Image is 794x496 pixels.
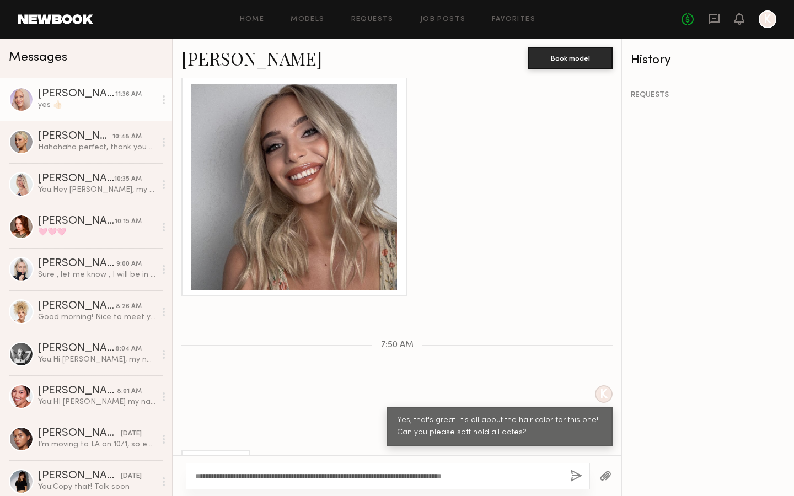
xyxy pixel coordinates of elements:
[114,174,142,185] div: 10:35 AM
[117,386,142,397] div: 8:01 AM
[38,89,115,100] div: [PERSON_NAME]
[38,258,116,269] div: [PERSON_NAME]
[38,100,155,110] div: yes 👍🏻
[38,439,155,450] div: I’m moving to LA on 10/1, so everything is perfect timing! I’ll be available throughout all of th...
[38,131,112,142] div: [PERSON_NAME]
[38,312,155,322] div: Good morning! Nice to meet you. That sounds great! The only day I’m not available is 10/17, I hav...
[492,16,535,23] a: Favorites
[38,482,155,492] div: You: Copy that! Talk soon
[121,471,142,482] div: [DATE]
[38,269,155,280] div: Sure , let me know , I will be in [GEOGRAPHIC_DATA] on all those days. Regards , [PERSON_NAME]
[38,397,155,407] div: You: HI [PERSON_NAME] my name is [PERSON_NAME]. What is your current hair color?
[631,91,785,99] div: REQUESTS
[240,16,265,23] a: Home
[38,386,117,397] div: [PERSON_NAME]
[116,301,142,312] div: 8:26 AM
[397,414,603,440] div: Yes, that's great. It's all about the hair color for this one! Can you please soft hold all dates?
[759,10,776,28] a: K
[381,341,414,350] span: 7:50 AM
[351,16,394,23] a: Requests
[38,471,121,482] div: [PERSON_NAME]
[112,132,142,142] div: 10:48 AM
[528,53,613,62] a: Book model
[38,343,115,354] div: [PERSON_NAME]
[38,174,114,185] div: [PERSON_NAME]
[38,185,155,195] div: You: Hey [PERSON_NAME], my name is [PERSON_NAME] and I'm casting 3x photo+video shoots for K18 Ha...
[528,47,613,69] button: Book model
[121,429,142,439] div: [DATE]
[38,301,116,312] div: [PERSON_NAME]
[38,142,155,153] div: Hahahaha perfect, thank you for thinking of me!!
[115,217,142,227] div: 10:15 AM
[116,259,142,269] div: 9:00 AM
[9,51,67,64] span: Messages
[115,89,142,100] div: 11:36 AM
[38,227,155,238] div: 🩷🩷🩷
[291,16,324,23] a: Models
[631,54,785,67] div: History
[38,216,115,227] div: [PERSON_NAME]
[38,428,121,439] div: [PERSON_NAME]
[38,354,155,365] div: You: Hi [PERSON_NAME], my name is [PERSON_NAME] and I'm casting a commercial for K18 next month. ...
[420,16,466,23] a: Job Posts
[115,344,142,354] div: 8:04 AM
[181,46,322,70] a: [PERSON_NAME]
